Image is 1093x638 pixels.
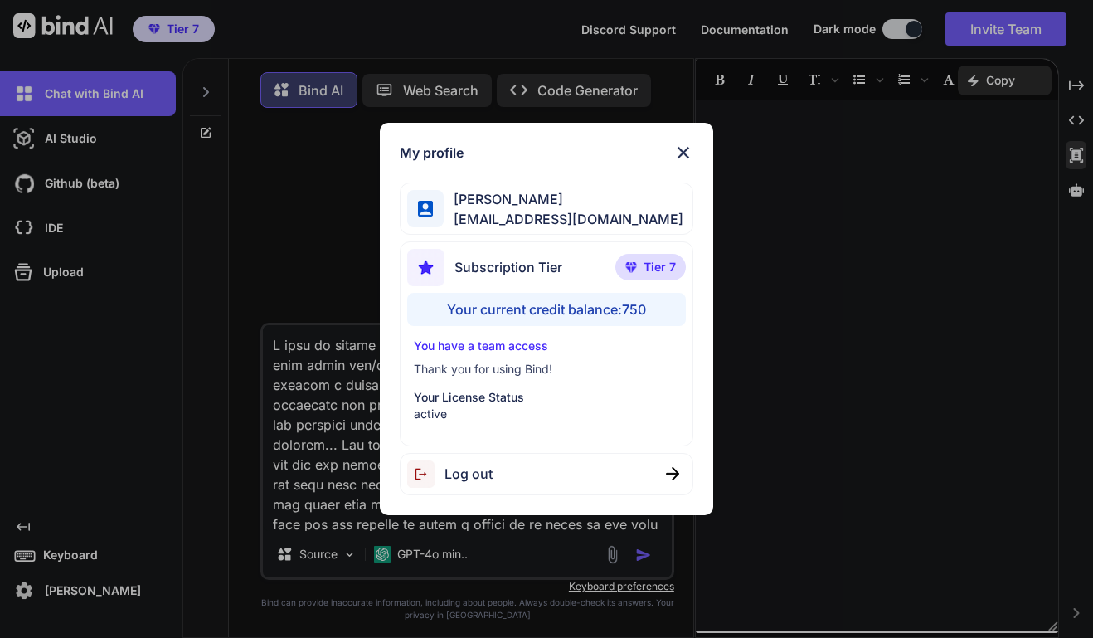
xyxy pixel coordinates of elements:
img: logout [407,460,444,488]
div: Your current credit balance: 750 [407,293,687,326]
img: subscription [407,249,444,286]
p: Your License Status [414,389,680,406]
p: active [414,406,680,422]
p: You have a team access [414,338,680,354]
span: Subscription Tier [454,257,562,277]
img: close [666,467,679,480]
span: [PERSON_NAME] [444,189,683,209]
img: premium [625,262,637,272]
p: Thank you for using Bind! [414,361,680,377]
span: Log out [444,464,493,484]
img: profile [418,201,434,217]
h1: My profile [400,143,464,163]
img: close [673,143,693,163]
span: Tier 7 [644,259,676,275]
span: [EMAIL_ADDRESS][DOMAIN_NAME] [444,209,683,229]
